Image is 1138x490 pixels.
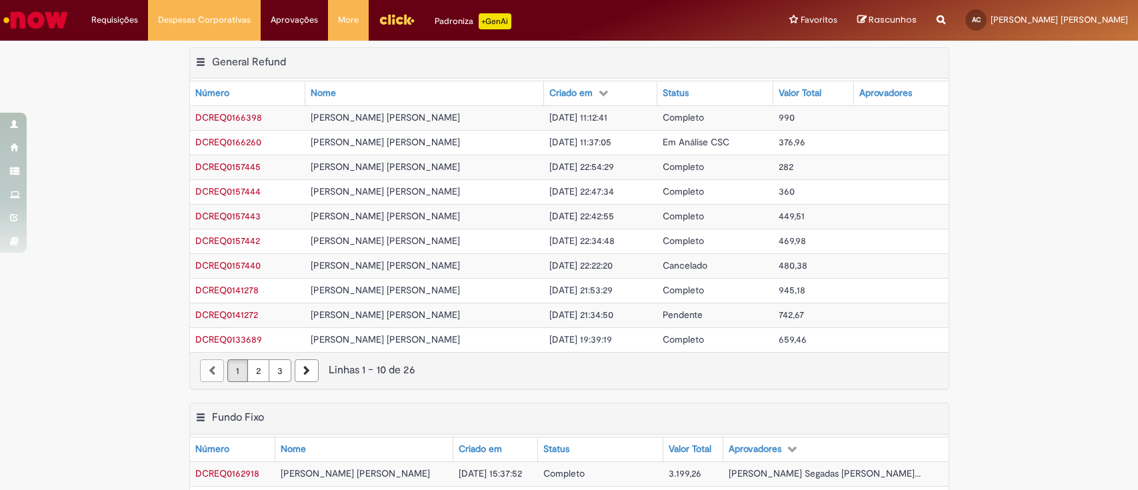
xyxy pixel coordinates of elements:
[311,111,460,123] span: [PERSON_NAME] [PERSON_NAME]
[729,467,921,479] span: [PERSON_NAME] Segadas [PERSON_NAME]...
[195,259,261,271] span: DCREQ0157440
[857,14,917,27] a: Rascunhos
[269,359,291,382] a: Página 3
[212,411,264,424] h2: Fundo Fixo
[549,111,607,123] span: [DATE] 11:12:41
[195,309,258,321] span: DCREQ0141272
[663,333,704,345] span: Completo
[663,185,704,197] span: Completo
[195,235,260,247] a: Abrir Registro: DCREQ0157442
[459,467,522,479] span: [DATE] 15:37:52
[295,359,319,382] a: Próxima página
[311,87,336,100] div: Nome
[663,235,704,247] span: Completo
[195,55,206,73] button: General Refund Menu de contexto
[195,210,261,222] a: Abrir Registro: DCREQ0157443
[311,284,460,296] span: [PERSON_NAME] [PERSON_NAME]
[195,136,261,148] span: DCREQ0166260
[281,443,306,456] div: Nome
[663,87,689,100] div: Status
[779,87,821,100] div: Valor Total
[195,111,262,123] a: Abrir Registro: DCREQ0166398
[663,259,707,271] span: Cancelado
[195,259,261,271] a: Abrir Registro: DCREQ0157440
[549,309,613,321] span: [DATE] 21:34:50
[459,443,502,456] div: Criado em
[543,467,585,479] span: Completo
[869,13,917,26] span: Rascunhos
[338,13,359,27] span: More
[779,161,793,173] span: 282
[195,161,261,173] a: Abrir Registro: DCREQ0157445
[195,136,261,148] a: Abrir Registro: DCREQ0166260
[549,235,615,247] span: [DATE] 22:34:48
[549,333,612,345] span: [DATE] 19:39:19
[195,467,259,479] a: Abrir Registro: DCREQ0162918
[311,259,460,271] span: [PERSON_NAME] [PERSON_NAME]
[195,467,259,479] span: DCREQ0162918
[379,9,415,29] img: click_logo_yellow_360x200.png
[779,333,807,345] span: 659,46
[195,161,261,173] span: DCREQ0157445
[311,161,460,173] span: [PERSON_NAME] [PERSON_NAME]
[991,14,1128,25] span: [PERSON_NAME] [PERSON_NAME]
[195,87,229,100] div: Número
[195,443,229,456] div: Número
[91,13,138,27] span: Requisições
[549,87,593,100] div: Criado em
[195,333,262,345] a: Abrir Registro: DCREQ0133689
[195,185,261,197] a: Abrir Registro: DCREQ0157444
[227,359,248,382] a: Página 1
[779,111,795,123] span: 990
[663,136,729,148] span: Em Análise CSC
[195,185,261,197] span: DCREQ0157444
[972,15,981,24] span: AC
[549,284,613,296] span: [DATE] 21:53:29
[311,235,460,247] span: [PERSON_NAME] [PERSON_NAME]
[195,333,262,345] span: DCREQ0133689
[549,136,611,148] span: [DATE] 11:37:05
[801,13,837,27] span: Favoritos
[549,259,613,271] span: [DATE] 22:22:20
[195,111,262,123] span: DCREQ0166398
[779,259,807,271] span: 480,38
[549,210,614,222] span: [DATE] 22:42:55
[779,284,805,296] span: 945,18
[435,13,511,29] div: Padroniza
[195,284,259,296] span: DCREQ0141278
[195,210,261,222] span: DCREQ0157443
[663,284,704,296] span: Completo
[271,13,318,27] span: Aprovações
[669,467,701,479] span: 3.199,26
[543,443,569,456] div: Status
[779,136,805,148] span: 376,96
[729,443,781,456] div: Aprovadores
[663,111,704,123] span: Completo
[779,235,806,247] span: 469,98
[311,210,460,222] span: [PERSON_NAME] [PERSON_NAME]
[281,467,430,479] span: [PERSON_NAME] [PERSON_NAME]
[311,309,460,321] span: [PERSON_NAME] [PERSON_NAME]
[158,13,251,27] span: Despesas Corporativas
[779,210,805,222] span: 449,51
[195,411,206,428] button: Fundo Fixo Menu de contexto
[200,363,939,378] div: Linhas 1 − 10 de 26
[779,185,795,197] span: 360
[195,309,258,321] a: Abrir Registro: DCREQ0141272
[663,161,704,173] span: Completo
[195,235,260,247] span: DCREQ0157442
[663,309,703,321] span: Pendente
[549,161,614,173] span: [DATE] 22:54:29
[779,309,804,321] span: 742,67
[195,284,259,296] a: Abrir Registro: DCREQ0141278
[311,185,460,197] span: [PERSON_NAME] [PERSON_NAME]
[247,359,269,382] a: Página 2
[669,443,711,456] div: Valor Total
[479,13,511,29] p: +GenAi
[859,87,912,100] div: Aprovadores
[311,136,460,148] span: [PERSON_NAME] [PERSON_NAME]
[311,333,460,345] span: [PERSON_NAME] [PERSON_NAME]
[1,7,70,33] img: ServiceNow
[190,352,949,389] nav: paginação
[663,210,704,222] span: Completo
